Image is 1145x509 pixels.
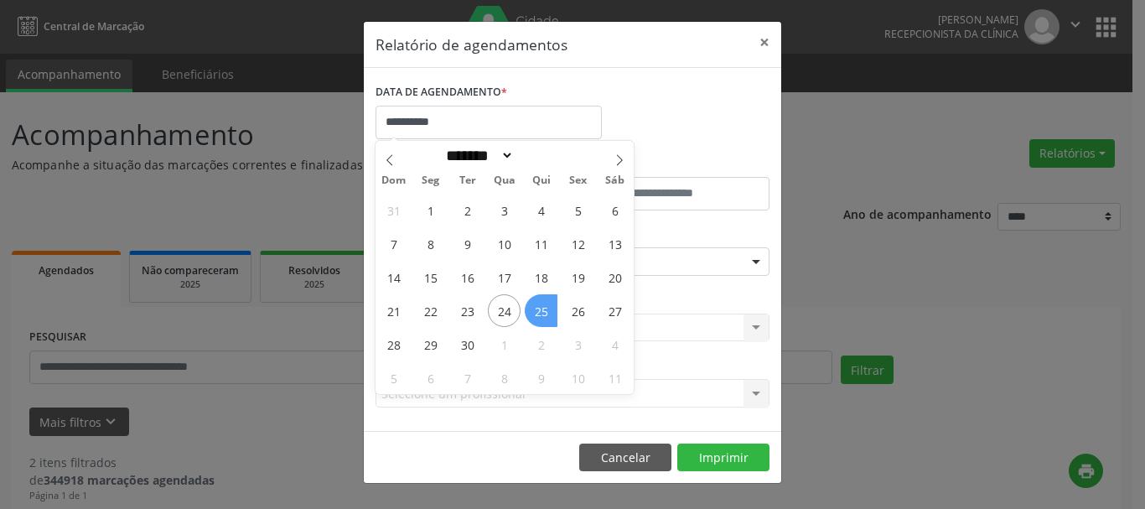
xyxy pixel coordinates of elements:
span: Setembro 3, 2025 [488,194,521,226]
span: Dom [376,175,412,186]
span: Setembro 5, 2025 [562,194,594,226]
span: Setembro 24, 2025 [488,294,521,327]
span: Setembro 2, 2025 [451,194,484,226]
span: Seg [412,175,449,186]
span: Sáb [597,175,634,186]
span: Setembro 26, 2025 [562,294,594,327]
span: Setembro 21, 2025 [377,294,410,327]
span: Outubro 1, 2025 [488,328,521,361]
h5: Relatório de agendamentos [376,34,567,55]
span: Setembro 18, 2025 [525,261,557,293]
span: Outubro 10, 2025 [562,361,594,394]
span: Setembro 23, 2025 [451,294,484,327]
span: Setembro 10, 2025 [488,227,521,260]
span: Outubro 8, 2025 [488,361,521,394]
select: Month [440,147,514,164]
span: Qua [486,175,523,186]
span: Outubro 9, 2025 [525,361,557,394]
span: Sex [560,175,597,186]
span: Setembro 8, 2025 [414,227,447,260]
span: Setembro 4, 2025 [525,194,557,226]
span: Setembro 20, 2025 [598,261,631,293]
span: Setembro 13, 2025 [598,227,631,260]
span: Setembro 29, 2025 [414,328,447,361]
span: Setembro 14, 2025 [377,261,410,293]
span: Outubro 2, 2025 [525,328,557,361]
span: Outubro 3, 2025 [562,328,594,361]
span: Setembro 16, 2025 [451,261,484,293]
span: Ter [449,175,486,186]
span: Outubro 7, 2025 [451,361,484,394]
span: Setembro 1, 2025 [414,194,447,226]
span: Outubro 5, 2025 [377,361,410,394]
span: Setembro 30, 2025 [451,328,484,361]
span: Setembro 17, 2025 [488,261,521,293]
span: Setembro 15, 2025 [414,261,447,293]
span: Setembro 28, 2025 [377,328,410,361]
span: Setembro 9, 2025 [451,227,484,260]
span: Setembro 11, 2025 [525,227,557,260]
input: Year [514,147,569,164]
span: Setembro 27, 2025 [598,294,631,327]
span: Outubro 6, 2025 [414,361,447,394]
span: Setembro 22, 2025 [414,294,447,327]
span: Agosto 31, 2025 [377,194,410,226]
button: Close [748,22,781,63]
span: Outubro 4, 2025 [598,328,631,361]
span: Setembro 6, 2025 [598,194,631,226]
button: Imprimir [677,444,769,472]
span: Setembro 25, 2025 [525,294,557,327]
span: Outubro 11, 2025 [598,361,631,394]
span: Setembro 12, 2025 [562,227,594,260]
span: Setembro 7, 2025 [377,227,410,260]
button: Cancelar [579,444,671,472]
label: ATÉ [577,151,769,177]
label: DATA DE AGENDAMENTO [376,80,507,106]
span: Setembro 19, 2025 [562,261,594,293]
span: Qui [523,175,560,186]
